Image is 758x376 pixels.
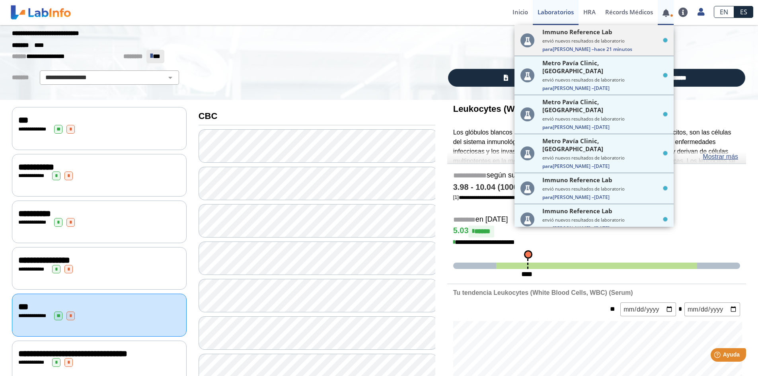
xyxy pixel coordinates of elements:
[542,194,553,201] span: Para
[542,85,668,92] span: [PERSON_NAME] –
[453,289,633,296] b: Tu tendencia Leukocytes (White Blood Cells, WBC) (Serum)
[542,46,553,53] span: Para
[542,124,553,131] span: Para
[594,124,610,131] span: [DATE]
[542,28,612,36] span: Immuno Reference Lab
[734,6,753,18] a: ES
[199,111,218,121] b: CBC
[620,302,676,316] input: mm/dd/yyyy
[542,163,668,169] span: [PERSON_NAME] –
[542,124,668,131] span: [PERSON_NAME] –
[453,128,740,213] p: Los glóbulos blancos (WBC, por sus siglas en inglés), también llamados leucocitos, son las célula...
[594,85,610,92] span: [DATE]
[687,345,749,367] iframe: Help widget launcher
[594,225,610,232] span: [DATE]
[542,59,661,75] span: Metro Pavía Clinic, [GEOGRAPHIC_DATA]
[453,226,740,238] h4: 5.03
[583,8,596,16] span: HRA
[542,85,553,92] span: Para
[542,194,668,201] span: [PERSON_NAME] –
[684,302,740,316] input: mm/dd/yyyy
[542,155,668,161] small: envió nuevos resultados de laboratorio
[594,46,632,53] span: hace 21 minutos
[542,186,668,192] small: envió nuevos resultados de laboratorio
[542,163,553,169] span: Para
[703,152,738,162] a: Mostrar más
[594,163,610,169] span: [DATE]
[542,98,661,114] span: Metro Pavía Clinic, [GEOGRAPHIC_DATA]
[453,215,740,224] h5: en [DATE]
[542,46,668,53] span: [PERSON_NAME] –
[542,207,612,215] span: Immuno Reference Lab
[453,183,740,192] h4: 3.98 - 10.04 (1000.0 / microliter)
[542,217,668,223] small: envió nuevos resultados de laboratorio
[542,116,668,122] small: envió nuevos resultados de laboratorio
[453,194,522,200] a: [1]
[453,171,740,180] h5: según su perfil
[542,77,668,83] small: envió nuevos resultados de laboratorio
[714,6,734,18] a: EN
[594,194,610,201] span: [DATE]
[542,38,668,44] small: envió nuevos resultados de laboratorio
[542,176,612,184] span: Immuno Reference Lab
[542,225,668,232] span: [PERSON_NAME] –
[542,137,661,153] span: Metro Pavía Clinic, [GEOGRAPHIC_DATA]
[542,225,553,232] span: Para
[453,104,645,114] b: Leukocytes (White Blood Cells, WBC) (Serum)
